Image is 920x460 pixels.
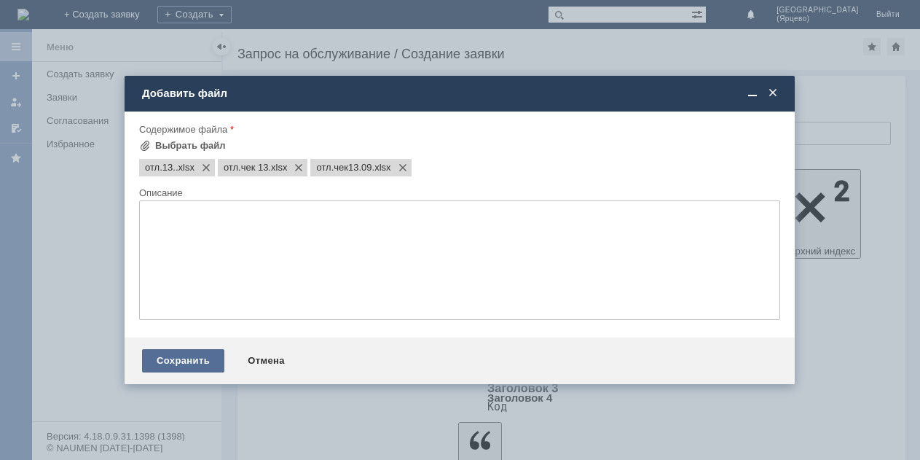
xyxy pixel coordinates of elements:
[139,188,777,198] div: Описание
[766,87,780,100] span: Закрыть
[372,162,391,174] span: отл.чек13.09.xlsx
[316,162,371,174] span: отл.чек13.09.xlsx
[176,162,194,174] span: отл.13..xlsx
[145,162,176,174] span: отл.13..xlsx
[745,87,760,100] span: Свернуть (Ctrl + M)
[268,162,287,174] span: отл.чек 13.xlsx
[139,125,777,134] div: Содержимое файла
[155,140,226,152] div: Выбрать файл
[224,162,269,174] span: отл.чек 13.xlsx
[142,87,780,100] div: Добавить файл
